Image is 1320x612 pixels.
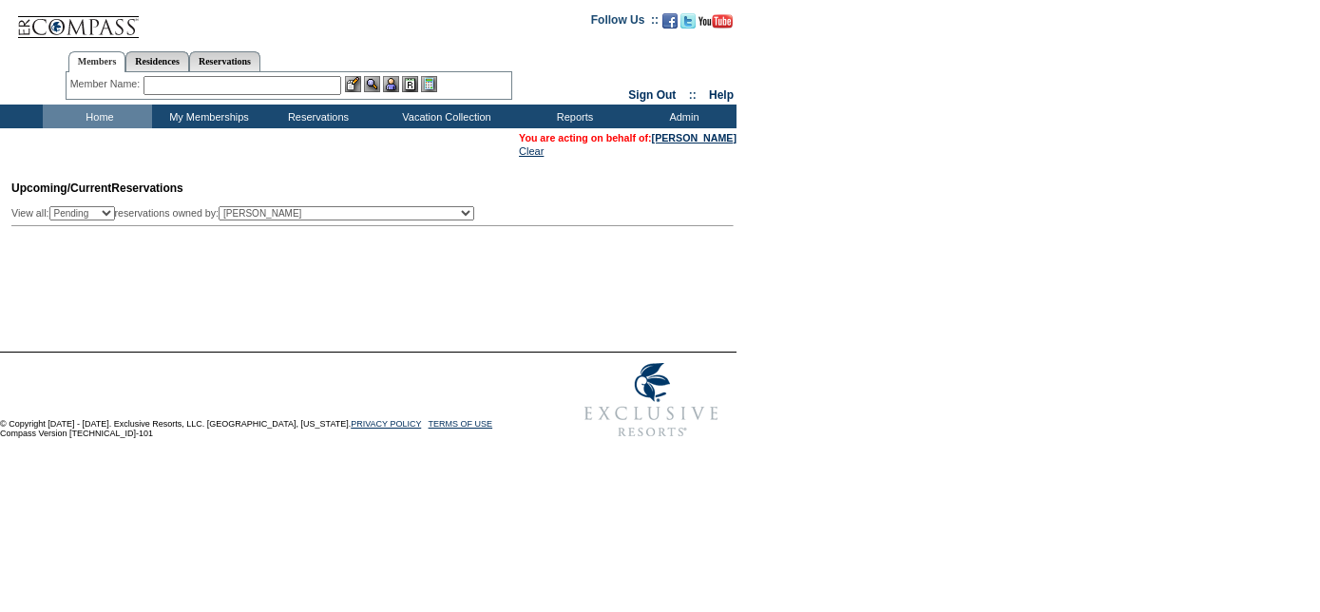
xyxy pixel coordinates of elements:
[68,51,126,72] a: Members
[689,88,697,102] span: ::
[345,76,361,92] img: b_edit.gif
[698,14,733,29] img: Subscribe to our YouTube Channel
[364,76,380,92] img: View
[402,76,418,92] img: Reservations
[591,11,659,34] td: Follow Us ::
[371,105,518,128] td: Vacation Collection
[698,19,733,30] a: Subscribe to our YouTube Channel
[662,13,678,29] img: Become our fan on Facebook
[662,19,678,30] a: Become our fan on Facebook
[566,353,737,448] img: Exclusive Resorts
[709,88,734,102] a: Help
[11,182,111,195] span: Upcoming/Current
[421,76,437,92] img: b_calculator.gif
[189,51,260,71] a: Reservations
[680,13,696,29] img: Follow us on Twitter
[628,88,676,102] a: Sign Out
[429,419,493,429] a: TERMS OF USE
[383,76,399,92] img: Impersonate
[351,419,421,429] a: PRIVACY POLICY
[261,105,371,128] td: Reservations
[70,76,143,92] div: Member Name:
[518,105,627,128] td: Reports
[680,19,696,30] a: Follow us on Twitter
[152,105,261,128] td: My Memberships
[652,132,737,143] a: [PERSON_NAME]
[519,145,544,157] a: Clear
[11,182,183,195] span: Reservations
[43,105,152,128] td: Home
[125,51,189,71] a: Residences
[11,206,483,220] div: View all: reservations owned by:
[519,132,737,143] span: You are acting on behalf of:
[627,105,737,128] td: Admin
